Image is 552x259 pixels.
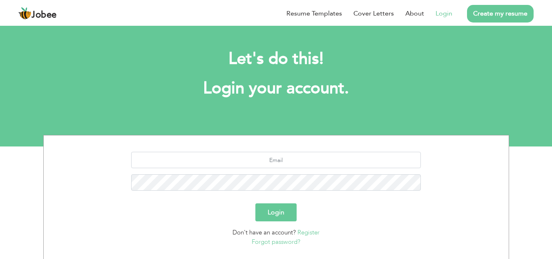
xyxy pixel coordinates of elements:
span: Don't have an account? [232,228,296,236]
h1: Login your account. [56,78,497,99]
a: About [405,9,424,18]
a: Cover Letters [353,9,394,18]
a: Jobee [18,7,57,20]
input: Email [131,152,421,168]
a: Forgot password? [252,238,300,246]
img: jobee.io [18,7,31,20]
span: Jobee [31,11,57,20]
h2: Let's do this! [56,48,497,70]
button: Login [255,203,297,221]
a: Create my resume [467,5,534,23]
a: Register [297,228,320,236]
a: Resume Templates [286,9,342,18]
a: Login [436,9,452,18]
